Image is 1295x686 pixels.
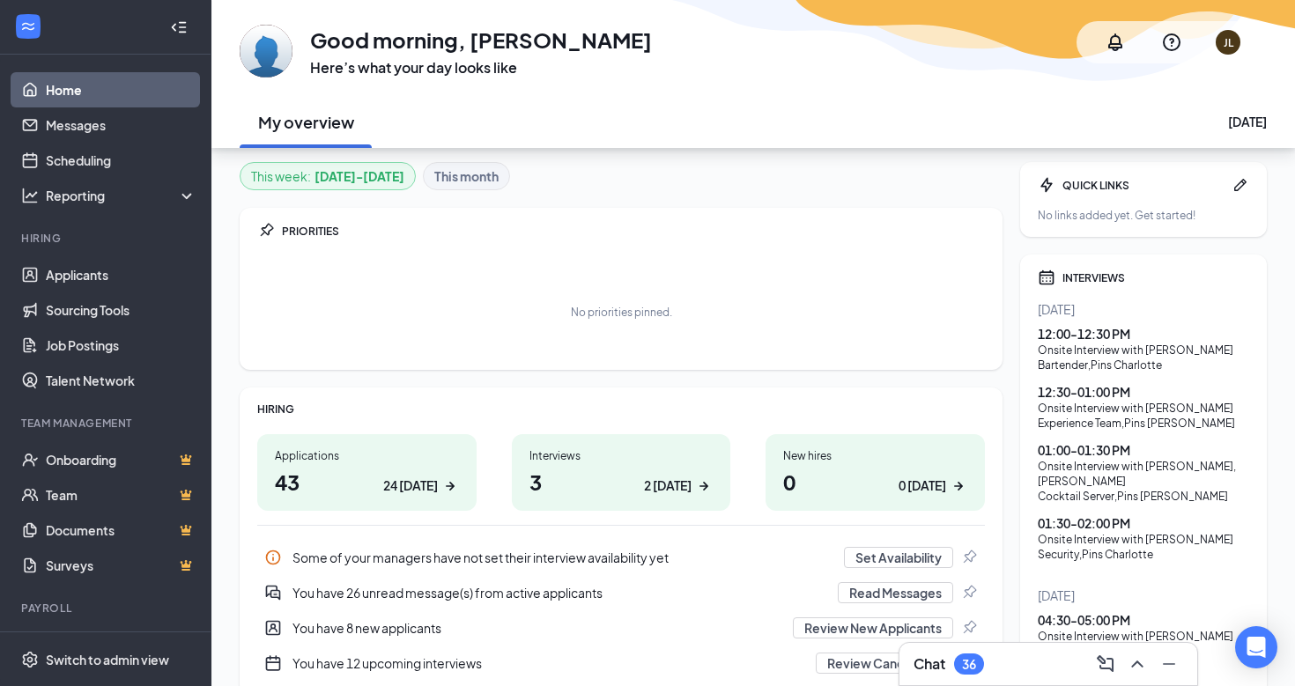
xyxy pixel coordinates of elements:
div: Cocktail Server , Pins [PERSON_NAME] [1038,489,1249,504]
div: 24 [DATE] [383,476,438,495]
div: 12:30 - 01:00 PM [1038,383,1249,401]
div: Interviews [529,448,714,463]
div: Experience Team , Pins [PERSON_NAME] [1038,416,1249,431]
div: Onsite Interview with [PERSON_NAME] [1038,401,1249,416]
button: ComposeMessage [1091,650,1120,678]
h2: My overview [258,111,354,133]
div: You have 8 new applicants [292,619,782,637]
div: Some of your managers have not set their interview availability yet [257,540,985,575]
div: New hires [783,448,967,463]
a: Applicants [46,257,196,292]
div: QUICK LINKS [1062,178,1225,193]
img: Jessica Lancaster [240,25,292,77]
a: Home [46,72,196,107]
div: Open Intercom Messenger [1235,626,1277,668]
svg: Pin [960,619,978,637]
a: Sourcing Tools [46,292,196,328]
div: No priorities pinned. [571,305,672,320]
a: Interviews32 [DATE]ArrowRight [512,434,731,511]
h1: 0 [783,467,967,497]
button: Review New Applicants [793,617,953,638]
svg: WorkstreamLogo [19,18,37,35]
a: PayrollCrown [46,627,196,662]
div: Security , Pins Charlotte [1038,547,1249,562]
div: [DATE] [1228,113,1267,130]
div: Reporting [46,187,197,204]
a: TeamCrown [46,477,196,513]
div: Applications [275,448,459,463]
a: DoubleChatActiveYou have 26 unread message(s) from active applicantsRead MessagesPin [257,575,985,610]
div: PRIORITIES [282,224,985,239]
div: 01:30 - 02:00 PM [1038,514,1249,532]
a: Scheduling [46,143,196,178]
h3: Here’s what your day looks like [310,58,652,77]
svg: Notifications [1105,32,1126,53]
div: 12:00 - 12:30 PM [1038,325,1249,343]
b: [DATE] - [DATE] [314,166,404,186]
a: DocumentsCrown [46,513,196,548]
svg: Settings [21,651,39,668]
a: CalendarNewYou have 12 upcoming interviewsReview CandidatesPin [257,645,985,681]
div: [DATE] [1038,586,1249,604]
div: 36 [962,657,976,672]
svg: ArrowRight [441,477,459,495]
a: UserEntityYou have 8 new applicantsReview New ApplicantsPin [257,610,985,645]
svg: Minimize [1158,653,1180,675]
svg: ComposeMessage [1095,653,1116,675]
div: INTERVIEWS [1062,270,1249,285]
div: 2 [DATE] [644,476,692,495]
svg: QuestionInfo [1161,32,1182,53]
svg: Analysis [21,187,39,204]
svg: UserEntity [264,619,282,637]
button: ChevronUp [1123,650,1151,678]
svg: ArrowRight [950,477,967,495]
svg: CalendarNew [264,654,282,672]
div: Team Management [21,416,193,431]
div: Onsite Interview with [PERSON_NAME] [1038,629,1249,644]
svg: Pin [960,549,978,566]
div: JL [1224,35,1233,50]
div: You have 12 upcoming interviews [292,654,805,672]
div: Payroll [21,601,193,616]
a: Job Postings [46,328,196,363]
div: You have 12 upcoming interviews [257,645,985,681]
div: HIRING [257,402,985,417]
a: OnboardingCrown [46,442,196,477]
svg: Collapse [170,18,188,36]
div: Hiring [21,231,193,246]
div: 0 [DATE] [899,476,946,495]
button: Read Messages [838,582,953,603]
div: Some of your managers have not set their interview availability yet [292,549,833,566]
div: [DATE] [1038,300,1249,318]
h1: 43 [275,467,459,497]
a: SurveysCrown [46,548,196,583]
svg: Bolt [1038,176,1055,194]
div: 04:30 - 05:00 PM [1038,611,1249,629]
div: You have 26 unread message(s) from active applicants [257,575,985,610]
div: You have 26 unread message(s) from active applicants [292,584,827,601]
svg: DoubleChatActive [264,584,282,601]
svg: Pen [1232,176,1249,194]
div: Onsite Interview with [PERSON_NAME] [1038,343,1249,358]
button: Review Candidates [816,653,953,674]
h1: Good morning, [PERSON_NAME] [310,25,652,55]
div: Bartender , Pins Charlotte [1038,358,1249,373]
a: Talent Network [46,363,196,398]
a: InfoSome of your managers have not set their interview availability yetSet AvailabilityPin [257,540,985,575]
svg: Pin [960,584,978,601]
svg: Info [264,549,282,566]
svg: Calendar [1038,269,1055,286]
button: Set Availability [844,547,953,568]
div: Onsite Interview with [PERSON_NAME] [1038,532,1249,547]
svg: Pin [257,222,275,240]
div: No links added yet. Get started! [1038,208,1249,223]
a: New hires00 [DATE]ArrowRight [766,434,985,511]
div: Onsite Interview with [PERSON_NAME], [PERSON_NAME] [1038,459,1249,489]
h3: Chat [914,654,945,674]
div: 01:00 - 01:30 PM [1038,441,1249,459]
div: Switch to admin view [46,651,169,668]
a: Messages [46,107,196,143]
svg: ArrowRight [695,477,713,495]
a: Applications4324 [DATE]ArrowRight [257,434,477,511]
div: You have 8 new applicants [257,610,985,645]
